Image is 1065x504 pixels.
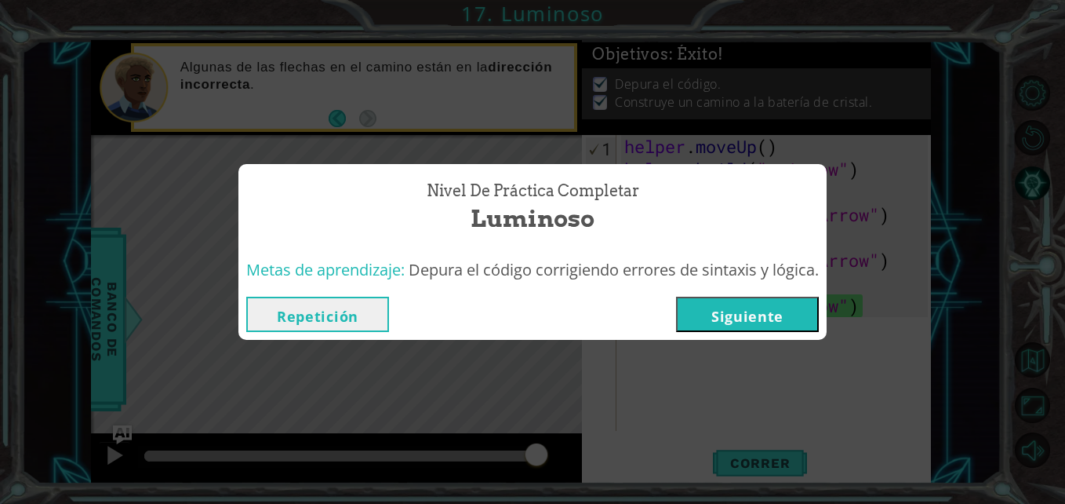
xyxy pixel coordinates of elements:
[471,202,594,236] span: Luminoso
[676,297,819,332] button: Siguiente
[409,259,819,280] span: Depura el código corrigiendo errores de sintaxis y lógica.
[427,180,639,203] span: Nivel de Práctica Completar
[246,297,389,332] button: Repetición
[246,259,405,280] span: Metas de aprendizaje:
